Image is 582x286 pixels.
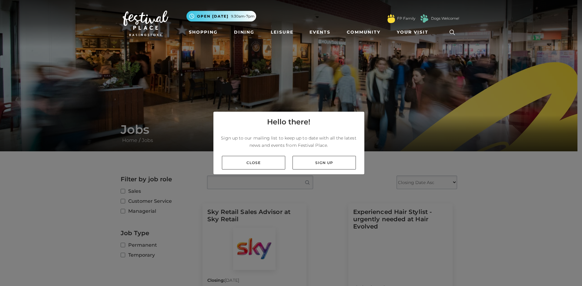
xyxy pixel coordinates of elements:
a: Sign up [293,156,356,169]
img: Festival Place Logo [123,11,168,36]
span: Open [DATE] [197,14,229,19]
p: Sign up to our mailing list to keep up to date with all the latest news and events from Festival ... [218,134,360,149]
h4: Hello there! [267,117,310,127]
button: Open [DATE] 9.30am-7pm [186,11,256,21]
a: Your Visit [394,27,434,38]
a: Dining [232,27,257,38]
a: FP Family [397,16,415,21]
span: Your Visit [397,29,428,35]
a: Shopping [186,27,220,38]
span: 9.30am-7pm [231,14,255,19]
a: Close [222,156,285,169]
a: Events [307,27,333,38]
a: Community [344,27,383,38]
a: Leisure [268,27,296,38]
a: Dogs Welcome! [431,16,459,21]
